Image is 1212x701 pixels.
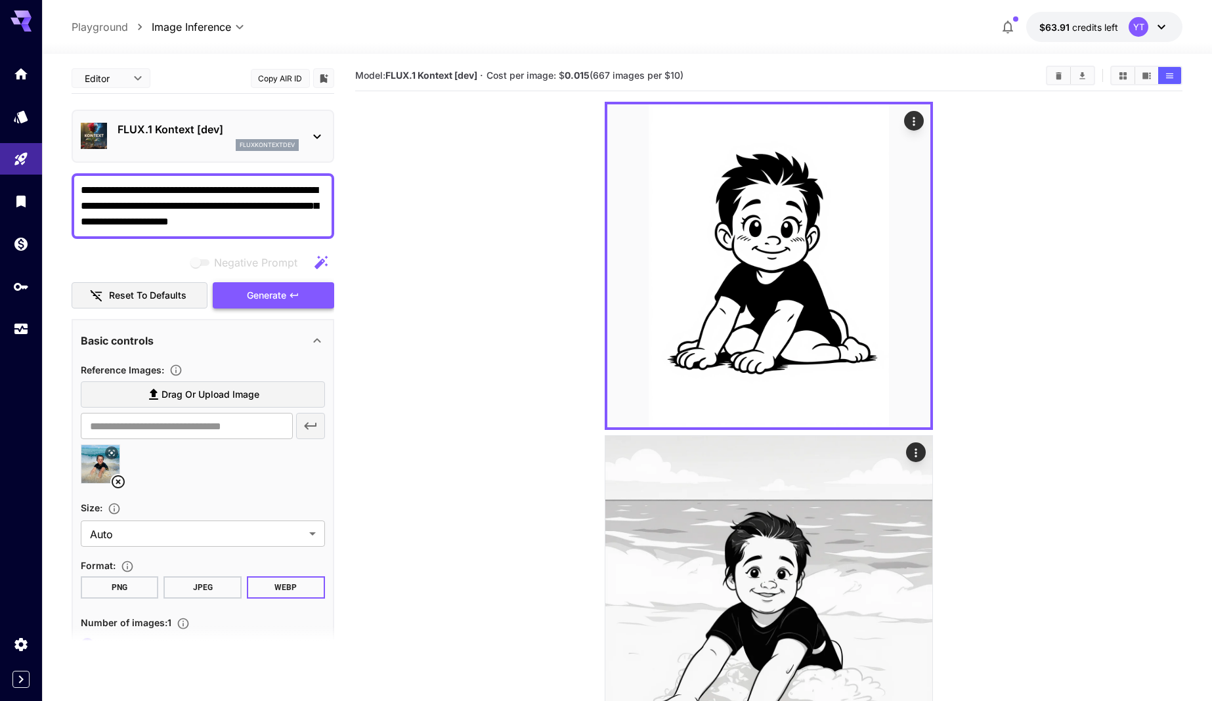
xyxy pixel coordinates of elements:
span: Negative prompts are not compatible with the selected model. [188,254,308,270]
button: Specify how many images to generate in a single request. Each image generation will be charged se... [171,617,195,630]
div: Show images in grid viewShow images in video viewShow images in list view [1110,66,1182,85]
b: FLUX.1 Kontext [dev] [385,70,477,81]
button: Add to library [318,70,330,86]
button: Choose the file format for the output image. [116,560,139,573]
span: Reference Images : [81,364,164,375]
button: Adjust the dimensions of the generated image by specifying its width and height in pixels, or sel... [102,502,126,515]
span: Editor [85,72,125,85]
button: Generate [213,282,334,309]
label: Drag or upload image [81,381,325,408]
div: Library [13,193,29,209]
span: Generate [247,287,286,304]
button: WEBP [247,576,325,599]
button: Download All [1071,67,1094,84]
p: fluxkontextdev [240,140,295,150]
button: Show images in list view [1158,67,1181,84]
button: $63.91401YT [1026,12,1182,42]
span: Drag or upload image [162,387,259,403]
div: YT [1129,17,1148,37]
button: Show images in grid view [1112,67,1135,84]
nav: breadcrumb [72,19,152,35]
span: Cost per image: $ (667 images per $10) [487,70,683,81]
div: $63.91401 [1039,20,1118,34]
span: Number of images : 1 [81,617,171,628]
div: Playground [13,151,29,167]
button: JPEG [163,576,242,599]
button: Copy AIR ID [251,69,310,88]
button: Show images in video view [1135,67,1158,84]
span: Negative Prompt [214,255,297,270]
b: 0.015 [565,70,590,81]
p: Basic controls [81,333,154,349]
div: Clear ImagesDownload All [1046,66,1095,85]
span: credits left [1072,22,1118,33]
p: FLUX.1 Kontext [dev] [118,121,299,137]
div: Wallet [13,236,29,252]
a: Playground [72,19,128,35]
div: Settings [13,636,29,652]
p: · [480,68,483,83]
div: Actions [906,442,926,462]
img: Z [607,104,930,427]
div: Usage [13,321,29,337]
button: Upload a reference image to guide the result. This is needed for Image-to-Image or Inpainting. Su... [164,364,188,377]
div: API Keys [13,278,29,295]
button: Clear Images [1047,67,1070,84]
span: Model: [355,70,477,81]
span: Format : [81,560,116,571]
span: Size : [81,502,102,513]
span: Auto [90,526,304,542]
div: Models [13,108,29,125]
div: FLUX.1 Kontext [dev]fluxkontextdev [81,116,325,156]
button: PNG [81,576,159,599]
div: Actions [904,111,924,131]
span: $63.91 [1039,22,1072,33]
button: Expand sidebar [12,671,30,688]
div: Basic controls [81,325,325,356]
div: Home [13,66,29,82]
span: Image Inference [152,19,231,35]
button: Reset to defaults [72,282,208,309]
